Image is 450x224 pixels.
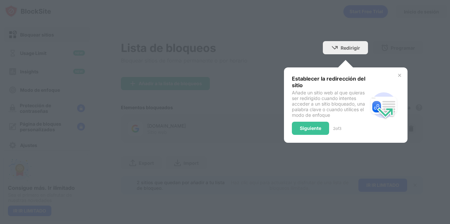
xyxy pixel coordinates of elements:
div: Establecer la redirección del sitio [292,75,368,88]
div: Redirigir [341,45,360,51]
div: 2 of 3 [333,126,341,131]
img: redirect.svg [368,89,400,121]
img: x-button.svg [397,73,402,78]
div: Añade un sitio web al que quieras ser redirigido cuando intentes acceder a un sitio bloqueado, un... [292,90,368,118]
div: Siguiente [300,126,321,131]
